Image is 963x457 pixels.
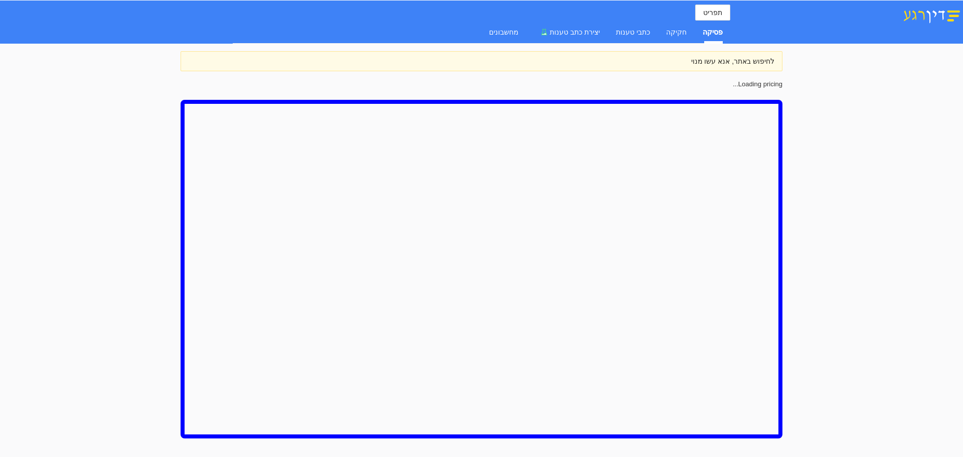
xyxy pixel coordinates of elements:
[616,27,650,38] div: כתבי טענות
[181,79,782,89] div: Loading pricing...
[666,27,687,38] div: חקיקה
[900,7,963,24] img: דין רגע
[703,7,722,18] span: תפריט
[703,27,723,38] div: פסיקה
[189,56,774,67] div: לחיפוש באתר, אנא עשו מנוי
[185,104,778,434] iframe: הדרכת דין רגע
[489,27,519,38] div: מחשבונים
[550,28,600,36] span: יצירת כתב טענות
[541,29,548,36] span: experiment
[695,5,730,21] button: תפריט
